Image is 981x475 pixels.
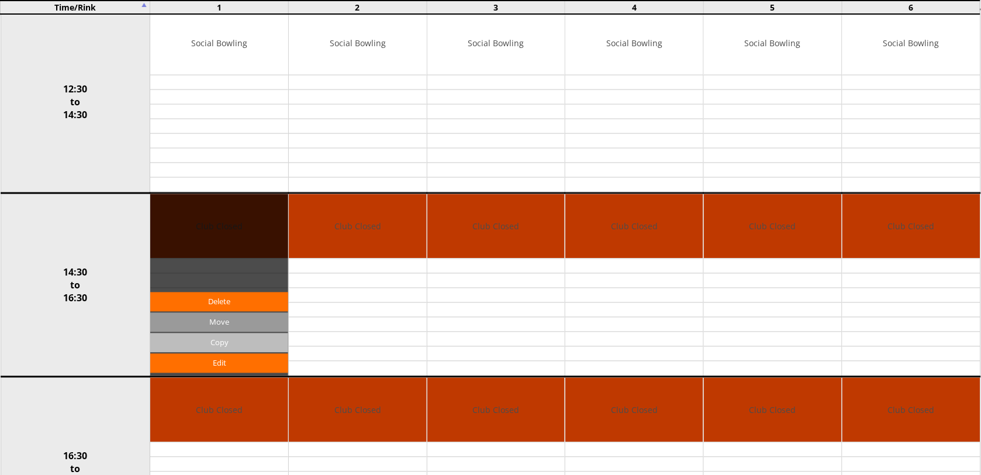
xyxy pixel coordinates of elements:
td: Club Closed [289,194,427,259]
input: Copy [150,333,288,353]
td: Club Closed [427,194,565,259]
input: Move [150,313,288,332]
a: Delete [150,292,288,312]
td: Social Bowling [565,11,703,75]
td: Club Closed [289,378,427,443]
td: Social Bowling [289,11,427,75]
td: Club Closed [704,194,842,259]
td: Club Closed [565,194,703,259]
td: Time/Rink [1,1,150,14]
td: Social Bowling [427,11,565,75]
td: 5 [703,1,842,14]
td: Club Closed [427,378,565,443]
a: Edit [150,354,288,373]
td: Club Closed [704,378,842,443]
td: 12:30 to 14:30 [1,10,150,194]
td: Club Closed [565,378,703,443]
td: Social Bowling [150,11,288,75]
td: Club Closed [842,194,980,259]
td: 6 [842,1,980,14]
td: Club Closed [842,378,980,443]
td: 14:30 to 16:30 [1,194,150,377]
td: Social Bowling [704,11,842,75]
td: 2 [288,1,427,14]
td: 1 [150,1,289,14]
td: 3 [427,1,565,14]
td: Club Closed [150,378,288,443]
td: 4 [565,1,704,14]
td: Social Bowling [842,11,980,75]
